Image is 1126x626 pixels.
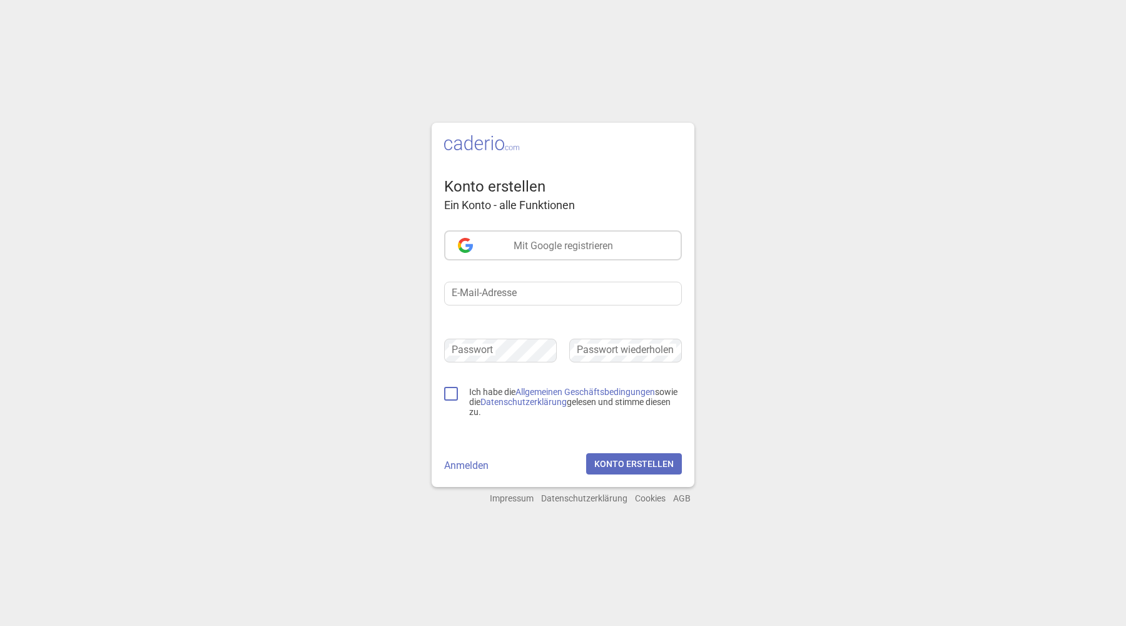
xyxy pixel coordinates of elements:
[444,135,519,150] img: Logo
[586,453,682,475] button: Konto erstellen
[480,397,567,407] a: Datenschutzerklärung
[444,198,682,212] h3: Ein Konto - alle Funktionen
[449,344,495,356] span: Passwort
[514,239,613,251] span: Mit Google registrieren
[673,493,691,503] a: AGB
[490,493,534,503] a: Impressum
[541,493,627,503] a: Datenschutzerklärung
[574,344,676,356] span: Passwort wiederholen
[635,493,666,503] a: Cookies
[462,387,682,417] p: Ich habe die sowie die gelesen und stimme diesen zu.
[444,459,489,471] a: Anmelden
[458,238,473,253] img: google.svg
[449,287,519,299] span: E-Mail-Adresse
[444,178,682,195] h2: Konto erstellen
[515,387,655,397] a: Allgemeinen Geschäftsbedingungen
